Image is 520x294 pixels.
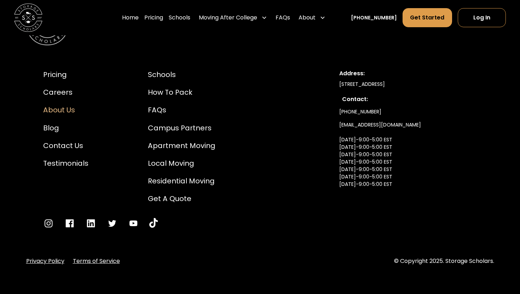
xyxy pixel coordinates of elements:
a: Go to Facebook [64,218,75,229]
a: Home [122,8,139,28]
a: [PHONE_NUMBER] [339,105,381,118]
a: Testimonials [43,158,88,169]
div: Contact: [342,95,474,104]
a: Terms of Service [73,257,120,265]
a: FAQs [276,8,290,28]
a: How to Pack [148,87,215,98]
a: Local Moving [148,158,215,169]
a: Careers [43,87,88,98]
div: About [299,13,316,22]
div: [STREET_ADDRESS] [339,81,477,88]
img: Storage Scholars main logo [14,4,42,32]
div: About [296,8,328,28]
a: Apartment Moving [148,140,215,151]
a: Contact Us [43,140,88,151]
div: © Copyright 2025. Storage Scholars. [394,257,494,265]
a: Privacy Policy [26,257,64,265]
a: Go to YouTube [128,218,139,229]
a: Get Started [403,8,452,27]
a: Blog [43,123,88,133]
a: FAQs [148,105,215,115]
a: Residential Moving [148,176,215,186]
a: [PHONE_NUMBER] [351,14,397,22]
a: Schools [148,69,215,80]
a: Go to Instagram [43,218,54,229]
div: Moving After College [196,8,270,28]
a: Log In [458,8,506,27]
a: Go to LinkedIn [86,218,96,229]
a: Campus Partners [148,123,215,133]
a: About Us [43,105,88,115]
a: Schools [169,8,190,28]
a: Get a Quote [148,193,215,204]
a: [EMAIL_ADDRESS][DOMAIN_NAME][DATE]-9:00-5:00 EST[DATE]-9:00-5:00 EST[DATE]-9:00-5:00 EST[DATE]-9:... [339,118,421,206]
a: Go to Twitter [107,218,117,229]
a: Pricing [144,8,163,28]
div: Address: [339,69,477,78]
a: Go to YouTube [149,218,158,229]
a: Pricing [43,69,88,80]
div: Moving After College [199,13,257,22]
